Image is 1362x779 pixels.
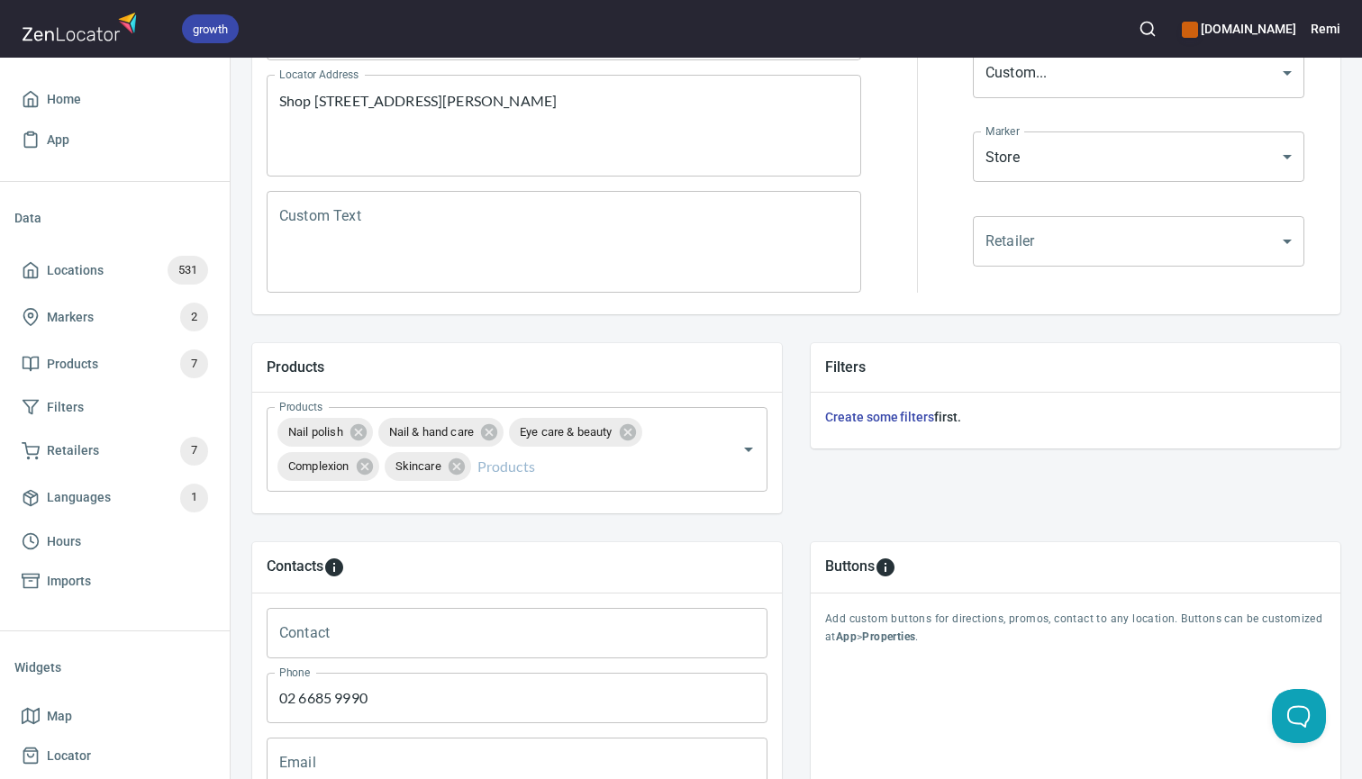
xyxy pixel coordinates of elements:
[47,705,72,728] span: Map
[14,646,215,689] li: Widgets
[973,131,1304,182] div: Store
[14,475,215,521] a: Languages1
[1311,9,1340,49] button: Remi
[385,452,471,481] div: Skincare
[509,418,642,447] div: Eye care & beauty
[182,20,239,39] span: growth
[14,79,215,120] a: Home
[47,745,91,767] span: Locator
[14,736,215,776] a: Locator
[825,358,1326,376] h5: Filters
[825,611,1326,647] p: Add custom buttons for directions, promos, contact to any location. Buttons can be customized at > .
[14,340,215,387] a: Products7
[825,410,934,424] a: Create some filters
[14,247,215,294] a: Locations531
[277,452,379,481] div: Complexion
[47,259,104,282] span: Locations
[14,294,215,340] a: Markers2
[474,449,709,484] input: Products
[47,306,94,329] span: Markers
[47,570,91,593] span: Imports
[323,557,345,578] svg: To add custom contact information for locations, please go to Apps > Properties > Contacts.
[180,307,208,328] span: 2
[47,353,98,376] span: Products
[47,486,111,509] span: Languages
[385,457,452,475] span: Skincare
[14,387,215,428] a: Filters
[180,440,208,461] span: 7
[836,630,857,643] b: App
[14,428,215,475] a: Retailers7
[14,521,215,562] a: Hours
[47,396,84,419] span: Filters
[277,418,373,447] div: Nail polish
[14,120,215,160] a: App
[1182,9,1296,49] div: Manage your apps
[875,557,896,578] svg: To add custom buttons for locations, please go to Apps > Properties > Buttons.
[1182,22,1198,38] button: color-CE600E
[1272,689,1326,743] iframe: Help Scout Beacon - Open
[14,561,215,602] a: Imports
[736,437,761,462] button: Open
[47,439,99,462] span: Retailers
[14,696,215,737] a: Map
[47,129,69,151] span: App
[277,423,354,440] span: Nail polish
[378,423,485,440] span: Nail & hand care
[180,487,208,508] span: 1
[267,358,767,376] h5: Products
[973,48,1304,98] div: Custom...
[47,530,81,553] span: Hours
[22,7,142,46] img: zenlocator
[180,354,208,375] span: 7
[1182,19,1296,39] h6: [DOMAIN_NAME]
[973,216,1304,267] div: ​
[14,196,215,240] li: Data
[277,457,360,475] span: Complexion
[825,407,1326,427] h6: first.
[862,630,915,643] b: Properties
[47,88,81,111] span: Home
[182,14,239,43] div: growth
[378,418,504,447] div: Nail & hand care
[825,557,875,578] h5: Buttons
[509,423,623,440] span: Eye care & beauty
[279,92,849,160] textarea: Shop [STREET_ADDRESS][PERSON_NAME]
[168,260,208,281] span: 531
[1311,19,1340,39] h6: Remi
[267,557,323,578] h5: Contacts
